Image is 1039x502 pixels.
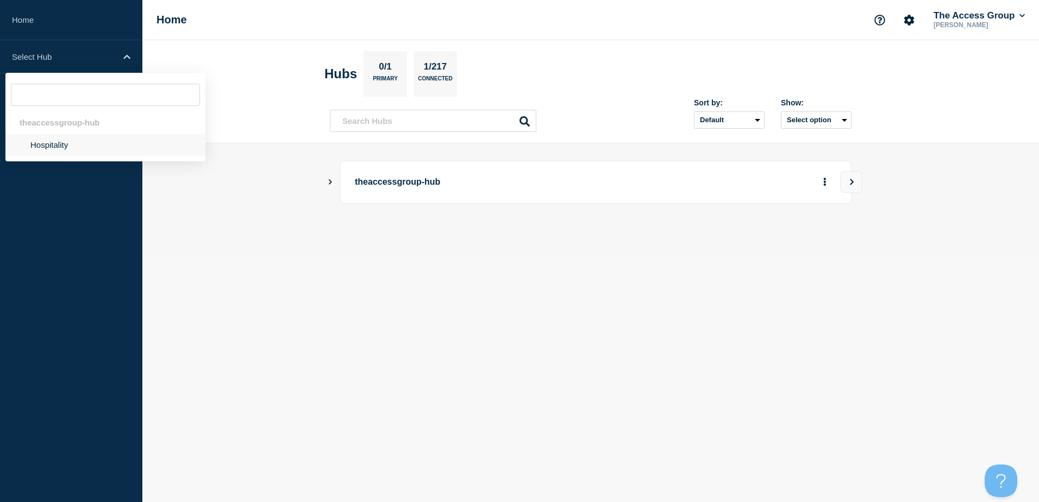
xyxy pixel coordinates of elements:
p: Connected [418,76,452,87]
div: Show: [781,98,852,107]
li: Hospitality [5,134,205,156]
p: [PERSON_NAME] [931,21,1027,29]
p: Select Hub [12,52,116,61]
h1: Home [157,14,187,26]
p: Primary [373,76,398,87]
button: Select option [781,111,852,129]
select: Sort by [694,111,765,129]
iframe: Help Scout Beacon - Open [985,465,1017,497]
p: theaccessgroup-hub [355,172,655,192]
div: Sort by: [694,98,765,107]
button: Show Connected Hubs [328,178,333,186]
p: 0/1 [375,61,396,76]
button: Support [868,9,891,32]
button: More actions [818,172,832,192]
button: Account settings [898,9,921,32]
div: theaccessgroup-hub [5,111,205,134]
input: Search Hubs [330,110,536,132]
button: View [840,171,862,193]
h2: Hubs [324,66,357,81]
button: The Access Group [931,10,1027,21]
p: 1/217 [420,61,451,76]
